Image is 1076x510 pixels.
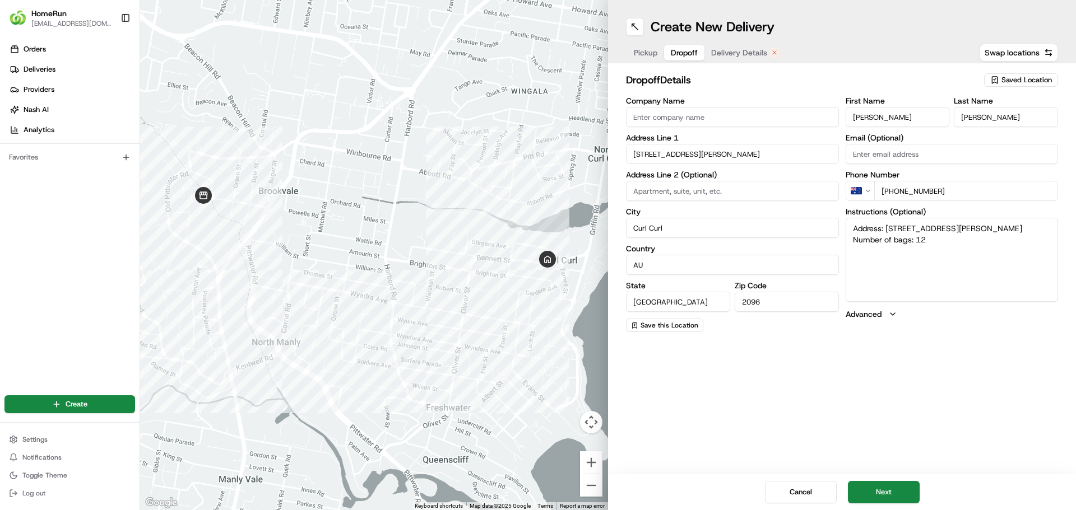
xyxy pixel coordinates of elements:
a: Report a map error [560,503,605,509]
span: Map data ©2025 Google [470,503,531,509]
h1: Create New Delivery [651,18,774,36]
input: Enter last name [954,107,1058,127]
span: Toggle Theme [22,471,67,480]
span: Providers [24,85,54,95]
span: Save this Location [641,321,698,330]
button: HomeRun [31,8,67,19]
span: Log out [22,489,45,498]
img: HomeRun [9,9,27,27]
img: Google [143,495,180,510]
button: Save this Location [626,319,703,332]
button: Toggle Theme [4,467,135,483]
input: Apartment, suite, unit, etc. [626,181,839,201]
button: Log out [4,485,135,501]
input: Enter state [626,292,730,312]
label: Phone Number [846,171,1059,179]
input: Enter country [626,255,839,275]
button: HomeRunHomeRun[EMAIL_ADDRESS][DOMAIN_NAME] [4,4,116,31]
label: State [626,282,730,289]
span: Saved Location [1001,75,1052,85]
span: Deliveries [24,64,55,74]
span: Swap locations [985,47,1040,58]
a: Analytics [4,121,140,139]
a: Providers [4,81,140,99]
input: Enter phone number [874,181,1059,201]
input: Enter first name [846,107,950,127]
label: Zip Code [735,282,839,289]
button: Create [4,395,135,413]
span: Dropoff [671,47,698,58]
button: [EMAIL_ADDRESS][DOMAIN_NAME] [31,19,112,28]
label: Country [626,245,839,252]
label: Address Line 1 [626,134,839,142]
button: Map camera controls [580,411,602,433]
textarea: Address: [STREET_ADDRESS][PERSON_NAME] Number of bags: 12 [846,218,1059,302]
input: Enter zip code [735,292,839,312]
button: Swap locations [980,44,1058,62]
span: Notifications [22,453,62,462]
input: Enter city [626,218,839,238]
span: Delivery Details [711,47,767,58]
a: Deliveries [4,60,140,78]
div: Favorites [4,148,135,166]
label: First Name [846,97,950,105]
input: Enter address [626,144,839,164]
button: Keyboard shortcuts [415,502,463,510]
label: Last Name [954,97,1058,105]
span: Nash AI [24,105,49,115]
span: Create [66,399,87,409]
a: Nash AI [4,101,140,119]
input: Enter company name [626,107,839,127]
span: Analytics [24,125,54,135]
a: Open this area in Google Maps (opens a new window) [143,495,180,510]
button: Advanced [846,308,1059,320]
span: Settings [22,435,48,444]
label: Address Line 2 (Optional) [626,171,839,179]
button: Cancel [765,481,837,503]
span: Orders [24,44,46,54]
button: Zoom in [580,451,602,474]
a: Orders [4,40,140,58]
label: Company Name [626,97,839,105]
span: Pickup [634,47,657,58]
label: Advanced [846,308,882,320]
a: Terms [537,503,553,509]
h2: dropoff Details [626,72,977,88]
button: Zoom out [580,474,602,497]
button: Notifications [4,450,135,465]
button: Next [848,481,920,503]
button: Settings [4,432,135,447]
label: Email (Optional) [846,134,1059,142]
label: Instructions (Optional) [846,208,1059,216]
button: Saved Location [984,72,1058,88]
input: Enter email address [846,144,1059,164]
label: City [626,208,839,216]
